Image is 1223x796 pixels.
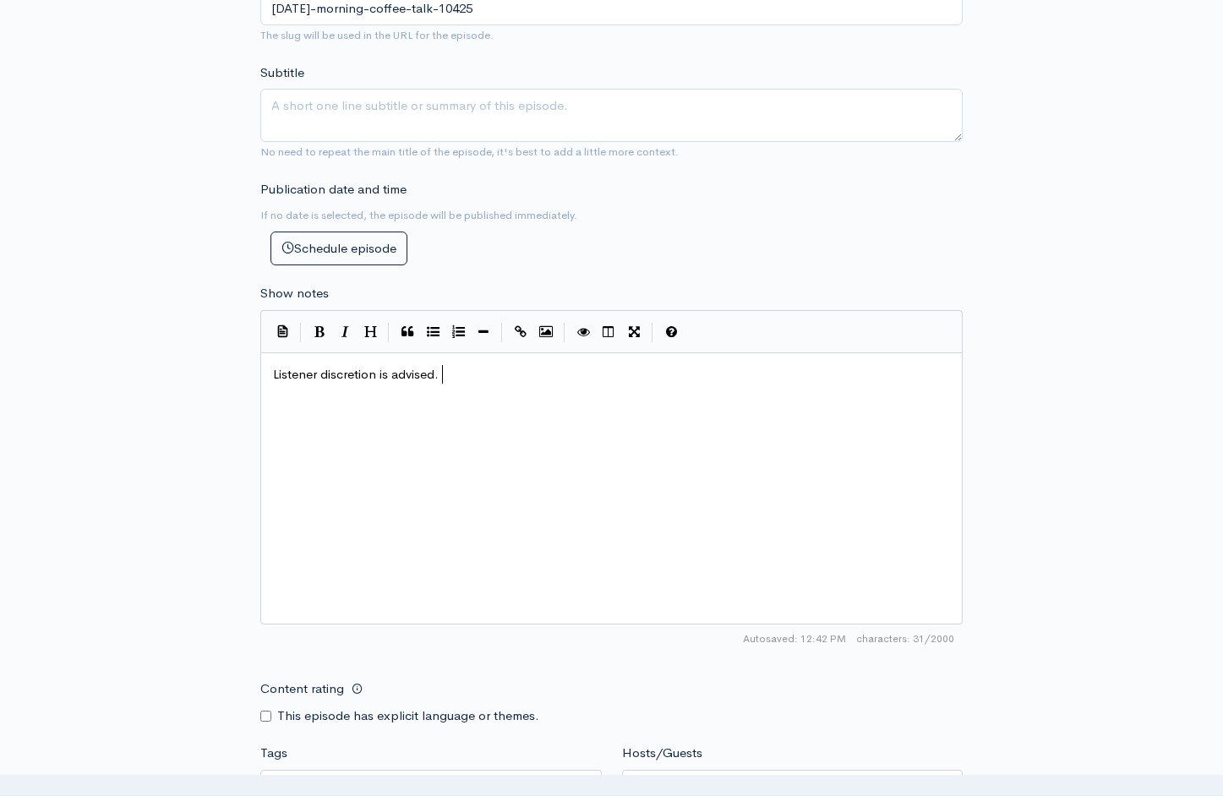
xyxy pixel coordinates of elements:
[571,319,596,345] button: Toggle Preview
[622,744,702,763] label: Hosts/Guests
[652,323,653,342] i: |
[658,319,684,345] button: Markdown Guide
[277,706,539,726] label: This episode has explicit language or themes.
[307,319,332,345] button: Bold
[388,323,390,342] i: |
[358,319,383,345] button: Heading
[260,63,304,83] label: Subtitle
[501,323,503,342] i: |
[260,180,407,199] label: Publication date and time
[270,232,407,266] button: Schedule episode
[856,631,954,646] span: 31/2000
[260,284,329,303] label: Show notes
[273,366,439,382] span: Listener discretion is advised.
[260,28,494,42] small: The slug will be used in the URL for the episode.
[533,319,559,345] button: Insert Image
[743,631,846,646] span: Autosaved: 12:42 PM
[564,323,565,342] i: |
[270,319,295,344] button: Insert Show Notes Template
[445,319,471,345] button: Numbered List
[332,319,358,345] button: Italic
[260,144,679,159] small: No need to repeat the main title of the episode, it's best to add a little more context.
[420,319,445,345] button: Generic List
[260,744,287,763] label: Tags
[395,319,420,345] button: Quote
[596,319,621,345] button: Toggle Side by Side
[471,319,496,345] button: Insert Horizontal Line
[260,672,344,706] label: Content rating
[621,319,647,345] button: Toggle Fullscreen
[508,319,533,345] button: Create Link
[300,323,302,342] i: |
[260,208,577,222] small: If no date is selected, the episode will be published immediately.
